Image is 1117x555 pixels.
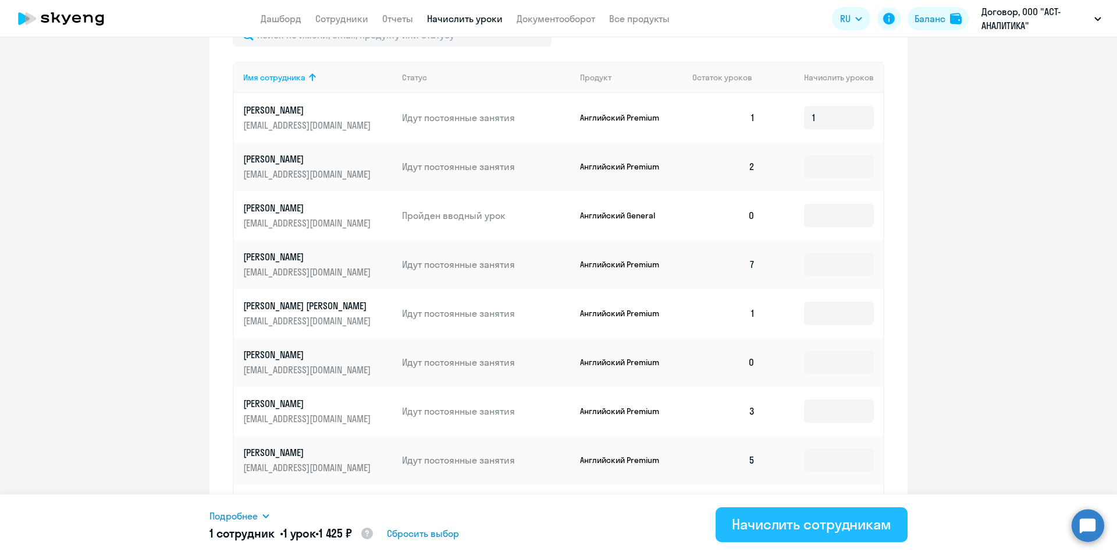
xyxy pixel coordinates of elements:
[683,436,764,485] td: 5
[580,308,667,319] p: Английский Premium
[243,446,393,474] a: [PERSON_NAME][EMAIL_ADDRESS][DOMAIN_NAME]
[580,72,684,83] div: Продукт
[402,356,571,369] p: Идут постоянные занятия
[580,112,667,123] p: Английский Premium
[683,142,764,191] td: 2
[243,153,393,181] a: [PERSON_NAME][EMAIL_ADDRESS][DOMAIN_NAME]
[427,13,503,24] a: Начислить уроки
[683,93,764,142] td: 1
[580,72,611,83] div: Продукт
[382,13,413,24] a: Отчеты
[243,72,393,83] div: Имя сотрудника
[402,111,571,124] p: Идут постоянные занятия
[402,72,427,83] div: Статус
[243,446,373,459] p: [PERSON_NAME]
[243,104,393,132] a: [PERSON_NAME][EMAIL_ADDRESS][DOMAIN_NAME]
[243,348,373,361] p: [PERSON_NAME]
[580,259,667,270] p: Английский Premium
[243,348,393,376] a: [PERSON_NAME][EMAIL_ADDRESS][DOMAIN_NAME]
[981,5,1090,33] p: Договор, ООО "АСТ-АНАЛИТИКА"
[315,13,368,24] a: Сотрудники
[683,338,764,387] td: 0
[840,12,851,26] span: RU
[580,161,667,172] p: Английский Premium
[580,406,667,416] p: Английский Premium
[243,168,373,181] p: [EMAIL_ADDRESS][DOMAIN_NAME]
[243,314,373,327] p: [EMAIL_ADDRESS][DOMAIN_NAME]
[517,13,595,24] a: Документооборот
[243,397,393,425] a: [PERSON_NAME][EMAIL_ADDRESS][DOMAIN_NAME]
[915,12,945,26] div: Баланс
[243,202,373,214] p: [PERSON_NAME]
[243,250,393,278] a: [PERSON_NAME][EMAIL_ADDRESS][DOMAIN_NAME]
[243,250,373,263] p: [PERSON_NAME]
[402,72,571,83] div: Статус
[908,7,969,30] button: Балансbalance
[283,526,315,540] span: 1 урок
[387,526,459,540] span: Сбросить выбор
[692,72,752,83] span: Остаток уроков
[243,119,373,132] p: [EMAIL_ADDRESS][DOMAIN_NAME]
[243,299,373,312] p: [PERSON_NAME] [PERSON_NAME]
[683,485,764,533] td: 2
[243,266,373,278] p: [EMAIL_ADDRESS][DOMAIN_NAME]
[683,240,764,289] td: 7
[764,62,883,93] th: Начислить уроков
[950,13,962,24] img: balance
[683,387,764,436] td: 3
[209,509,258,523] span: Подробнее
[402,160,571,173] p: Идут постоянные занятия
[243,202,393,229] a: [PERSON_NAME][EMAIL_ADDRESS][DOMAIN_NAME]
[243,217,373,229] p: [EMAIL_ADDRESS][DOMAIN_NAME]
[243,104,373,116] p: [PERSON_NAME]
[243,363,373,376] p: [EMAIL_ADDRESS][DOMAIN_NAME]
[832,7,870,30] button: RU
[683,289,764,338] td: 1
[243,412,373,425] p: [EMAIL_ADDRESS][DOMAIN_NAME]
[402,258,571,271] p: Идут постоянные занятия
[243,461,373,474] p: [EMAIL_ADDRESS][DOMAIN_NAME]
[580,455,667,465] p: Английский Premium
[402,405,571,418] p: Идут постоянные занятия
[243,72,305,83] div: Имя сотрудника
[976,5,1107,33] button: Договор, ООО "АСТ-АНАЛИТИКА"
[402,209,571,222] p: Пройден вводный урок
[319,526,352,540] span: 1 425 ₽
[609,13,670,24] a: Все продукты
[683,191,764,240] td: 0
[243,299,393,327] a: [PERSON_NAME] [PERSON_NAME][EMAIL_ADDRESS][DOMAIN_NAME]
[243,153,373,165] p: [PERSON_NAME]
[580,210,667,221] p: Английский General
[243,397,373,410] p: [PERSON_NAME]
[716,507,908,542] button: Начислить сотрудникам
[692,72,764,83] div: Остаток уроков
[402,307,571,320] p: Идут постоянные занятия
[261,13,301,24] a: Дашборд
[732,515,891,533] div: Начислить сотрудникам
[209,525,374,543] h5: 1 сотрудник • •
[402,454,571,466] p: Идут постоянные занятия
[580,357,667,367] p: Английский Premium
